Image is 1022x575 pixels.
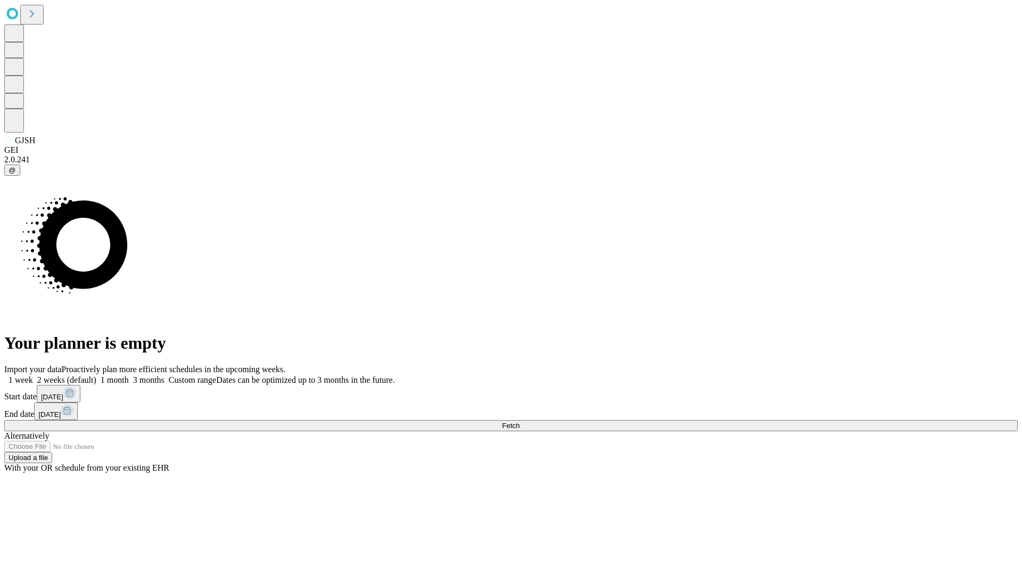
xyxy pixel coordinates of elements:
button: Upload a file [4,452,52,463]
span: Proactively plan more efficient schedules in the upcoming weeks. [62,365,285,374]
span: Import your data [4,365,62,374]
span: With your OR schedule from your existing EHR [4,463,169,472]
span: 2 weeks (default) [37,375,96,384]
button: Fetch [4,420,1018,431]
span: Dates can be optimized up to 3 months in the future. [216,375,394,384]
div: Start date [4,385,1018,402]
span: 1 month [101,375,129,384]
span: [DATE] [38,410,61,418]
span: Fetch [502,422,520,430]
div: GEI [4,145,1018,155]
span: 1 week [9,375,33,384]
span: GJSH [15,136,35,145]
div: 2.0.241 [4,155,1018,165]
button: @ [4,165,20,176]
span: Custom range [169,375,216,384]
button: [DATE] [37,385,80,402]
div: End date [4,402,1018,420]
span: 3 months [133,375,164,384]
span: Alternatively [4,431,49,440]
span: [DATE] [41,393,63,401]
h1: Your planner is empty [4,333,1018,353]
span: @ [9,166,16,174]
button: [DATE] [34,402,78,420]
